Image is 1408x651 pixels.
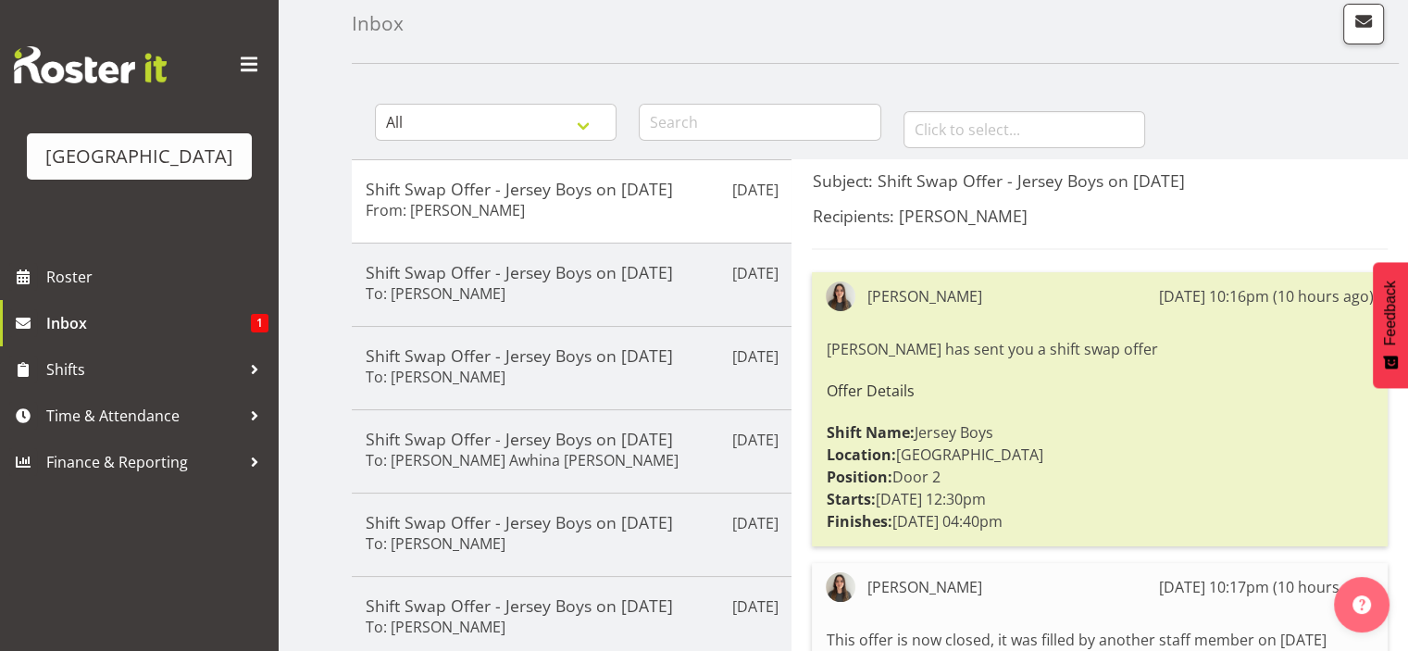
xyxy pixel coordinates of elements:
img: help-xxl-2.png [1352,595,1371,614]
strong: Shift Name: [826,422,914,443]
h4: Inbox [352,13,404,34]
p: [DATE] [731,595,778,618]
h6: To: [PERSON_NAME] Awhina [PERSON_NAME] [366,451,679,469]
div: [DATE] 10:16pm (10 hours ago) [1159,285,1374,307]
p: [DATE] [731,429,778,451]
span: 1 [251,314,268,332]
h6: To: [PERSON_NAME] [366,534,505,553]
h5: Shift Swap Offer - Jersey Boys on [DATE] [366,595,778,616]
h5: Shift Swap Offer - Jersey Boys on [DATE] [366,345,778,366]
span: Feedback [1382,281,1399,345]
p: [DATE] [731,512,778,534]
strong: Finishes: [826,511,891,532]
p: [DATE] [731,179,778,201]
h5: Recipients: [PERSON_NAME] [812,206,1388,226]
strong: Location: [826,444,895,465]
span: Time & Attendance [46,402,241,430]
h5: Shift Swap Offer - Jersey Boys on [DATE] [366,512,778,532]
h5: Shift Swap Offer - Jersey Boys on [DATE] [366,262,778,282]
h5: Shift Swap Offer - Jersey Boys on [DATE] [366,179,778,199]
p: [DATE] [731,262,778,284]
span: Inbox [46,309,251,337]
input: Click to select... [903,111,1145,148]
input: Search [639,104,880,141]
h6: To: [PERSON_NAME] [366,284,505,303]
h6: To: [PERSON_NAME] [366,368,505,386]
h6: From: [PERSON_NAME] [366,201,525,219]
div: [PERSON_NAME] [866,576,981,598]
h6: To: [PERSON_NAME] [366,618,505,636]
img: dillyn-shine7d2e40e87e1b79449fb43b25d65f1ac9.png [826,572,855,602]
div: [GEOGRAPHIC_DATA] [45,143,233,170]
div: [DATE] 10:17pm (10 hours ago) [1159,576,1374,598]
div: [PERSON_NAME] [866,285,981,307]
span: Finance & Reporting [46,448,241,476]
img: Rosterit website logo [14,46,167,83]
span: Shifts [46,356,241,383]
img: dillyn-shine7d2e40e87e1b79449fb43b25d65f1ac9.png [826,282,855,311]
div: [PERSON_NAME] has sent you a shift swap offer Jersey Boys [GEOGRAPHIC_DATA] Door 2 [DATE] 12:30pm... [826,333,1374,537]
strong: Position: [826,467,891,487]
span: Roster [46,263,268,291]
p: [DATE] [731,345,778,368]
button: Feedback - Show survey [1373,262,1408,388]
strong: Starts: [826,489,875,509]
h5: Shift Swap Offer - Jersey Boys on [DATE] [366,429,778,449]
h5: Subject: Shift Swap Offer - Jersey Boys on [DATE] [812,170,1388,191]
h6: Offer Details [826,382,1374,399]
